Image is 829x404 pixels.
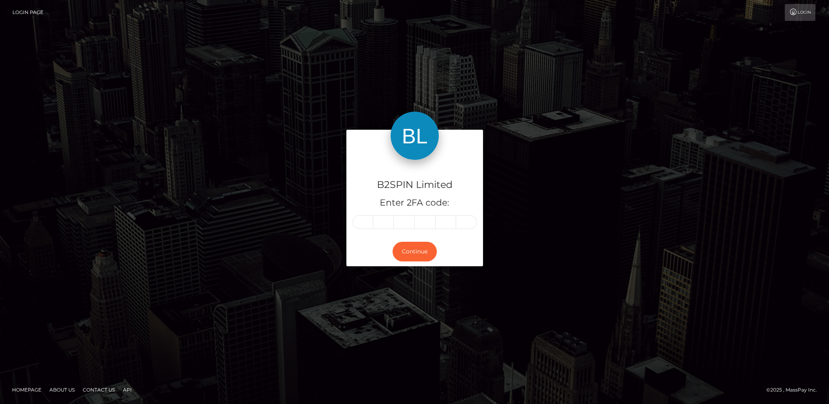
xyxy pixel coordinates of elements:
h5: Enter 2FA code: [352,197,477,209]
div: © 2025 , MassPay Inc. [766,386,823,394]
button: Continue [393,242,437,261]
a: Contact Us [80,384,118,396]
a: About Us [46,384,78,396]
img: B2SPIN Limited [391,112,439,160]
a: Homepage [9,384,45,396]
h4: B2SPIN Limited [352,178,477,192]
a: API [120,384,135,396]
a: Login Page [12,4,43,21]
a: Login [785,4,815,21]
